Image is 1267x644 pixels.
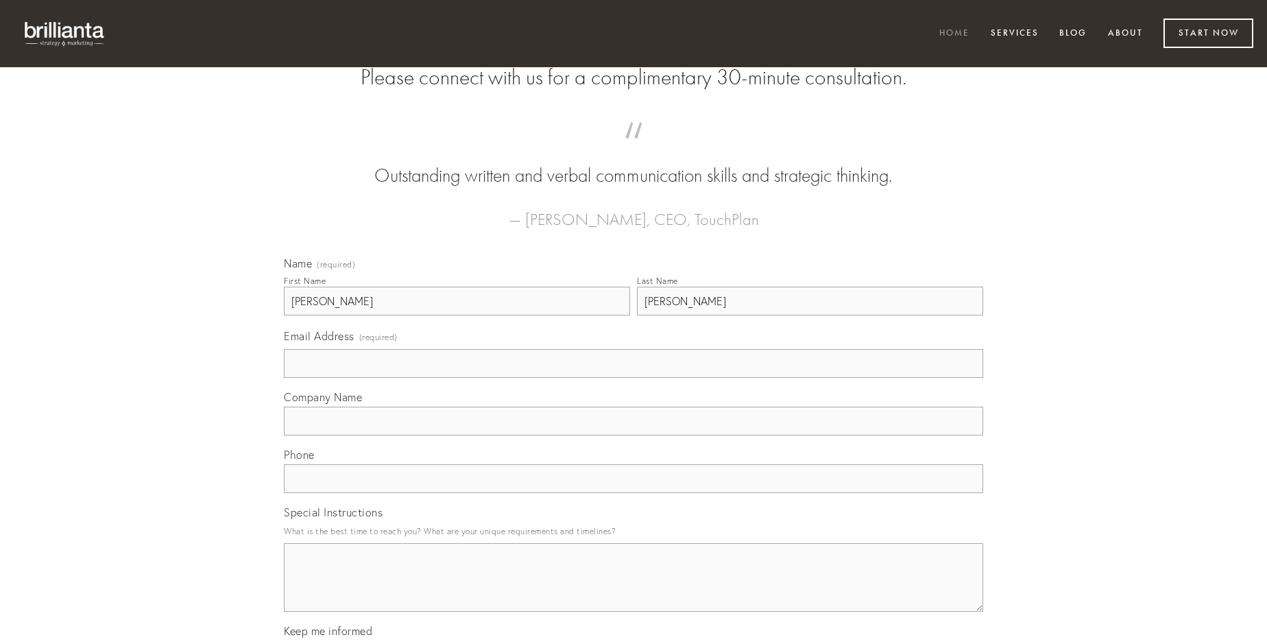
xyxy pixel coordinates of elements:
[14,14,117,53] img: brillianta - research, strategy, marketing
[359,328,398,346] span: (required)
[306,189,961,233] figcaption: — [PERSON_NAME], CEO, TouchPlan
[1099,23,1152,45] a: About
[284,624,372,638] span: Keep me informed
[1050,23,1096,45] a: Blog
[982,23,1048,45] a: Services
[930,23,978,45] a: Home
[637,276,678,286] div: Last Name
[284,448,315,462] span: Phone
[284,390,362,404] span: Company Name
[284,505,383,519] span: Special Instructions
[317,261,355,269] span: (required)
[1163,19,1253,48] a: Start Now
[306,136,961,163] span: “
[284,522,983,540] p: What is the best time to reach you? What are your unique requirements and timelines?
[284,257,312,270] span: Name
[284,64,983,91] h2: Please connect with us for a complimentary 30-minute consultation.
[284,329,354,343] span: Email Address
[284,276,326,286] div: First Name
[306,136,961,189] blockquote: Outstanding written and verbal communication skills and strategic thinking.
